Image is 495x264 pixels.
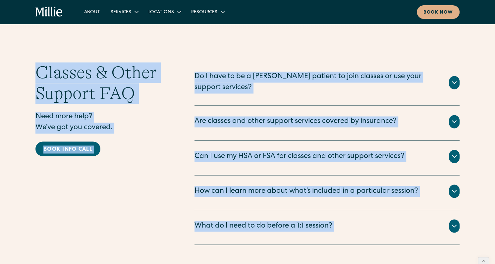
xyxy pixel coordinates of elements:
[423,9,453,16] div: Book now
[111,9,131,16] div: Services
[191,9,217,16] div: Resources
[194,72,441,93] div: Do I have to be a [PERSON_NAME] patient to join classes or use your support services?
[148,9,174,16] div: Locations
[79,6,105,17] a: About
[194,221,332,232] div: What do I need to do before a 1:1 session?
[417,5,460,19] a: Book now
[35,141,100,156] a: Book info call
[105,6,143,17] div: Services
[43,145,92,153] div: Book info call
[194,151,405,162] div: Can I use my HSA or FSA for classes and other support services?
[186,6,229,17] div: Resources
[35,62,168,104] h2: Classes & Other Support FAQ
[35,7,63,17] a: home
[35,112,168,133] p: Need more help? We’ve got you covered.
[143,6,186,17] div: Locations
[194,116,397,127] div: Are classes and other support services covered by insurance?
[194,186,418,197] div: How can I learn more about what’s included in a particular session?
